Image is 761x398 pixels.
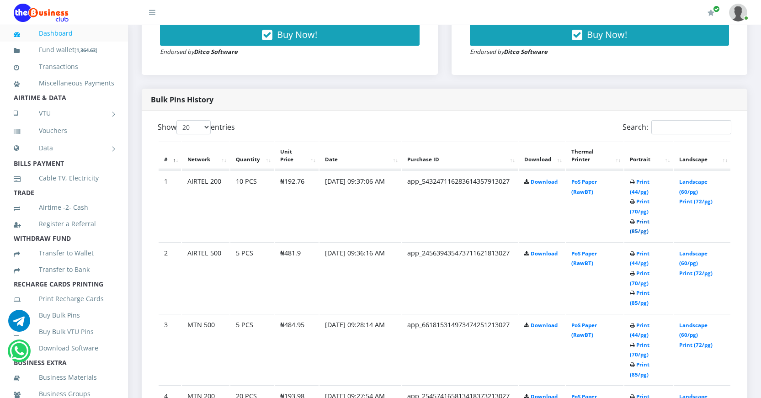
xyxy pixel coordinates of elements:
[14,102,114,125] a: VTU
[230,170,274,241] td: 10 PCS
[14,321,114,342] a: Buy Bulk VTU Pins
[160,24,420,46] button: Buy Now!
[230,242,274,313] td: 5 PCS
[14,243,114,264] a: Transfer to Wallet
[319,142,401,170] th: Date: activate to sort column ascending
[504,48,548,56] strong: Ditco Software
[319,314,401,385] td: [DATE] 09:28:14 AM
[566,142,624,170] th: Thermal Printer: activate to sort column ascending
[14,305,114,326] a: Buy Bulk Pins
[230,314,274,385] td: 5 PCS
[159,142,181,170] th: #: activate to sort column descending
[679,322,708,339] a: Landscape (60/pg)
[402,170,518,241] td: app_543247116283614357913027
[623,120,731,134] label: Search:
[14,338,114,359] a: Download Software
[10,347,28,362] a: Chat for support
[230,142,274,170] th: Quantity: activate to sort column ascending
[651,120,731,134] input: Search:
[587,28,627,41] span: Buy Now!
[624,142,673,170] th: Portrait: activate to sort column ascending
[160,48,238,56] small: Endorsed by
[402,314,518,385] td: app_661815314973474251213027
[571,178,597,195] a: PoS Paper (RawBT)
[159,242,181,313] td: 2
[275,170,319,241] td: ₦192.76
[630,289,649,306] a: Print (85/pg)
[277,28,317,41] span: Buy Now!
[182,314,229,385] td: MTN 500
[14,39,114,61] a: Fund wallet[1,364.63]
[679,270,713,276] a: Print (72/pg)
[182,142,229,170] th: Network: activate to sort column ascending
[158,120,235,134] label: Show entries
[14,168,114,189] a: Cable TV, Electricity
[14,367,114,388] a: Business Materials
[182,242,229,313] td: AIRTEL 500
[14,23,114,44] a: Dashboard
[531,178,558,185] a: Download
[8,317,30,332] a: Chat for support
[194,48,238,56] strong: Ditco Software
[14,213,114,234] a: Register a Referral
[713,5,720,12] span: Renew/Upgrade Subscription
[571,250,597,267] a: PoS Paper (RawBT)
[159,170,181,241] td: 1
[519,142,565,170] th: Download: activate to sort column ascending
[630,322,649,339] a: Print (44/pg)
[76,47,96,53] b: 1,364.63
[571,322,597,339] a: PoS Paper (RawBT)
[14,56,114,77] a: Transactions
[531,250,558,257] a: Download
[729,4,747,21] img: User
[708,9,714,16] i: Renew/Upgrade Subscription
[151,95,213,105] strong: Bulk Pins History
[182,170,229,241] td: AIRTEL 200
[275,242,319,313] td: ₦481.9
[531,322,558,329] a: Download
[470,24,729,46] button: Buy Now!
[159,314,181,385] td: 3
[275,314,319,385] td: ₦484.95
[14,197,114,218] a: Airtime -2- Cash
[674,142,730,170] th: Landscape: activate to sort column ascending
[630,218,649,235] a: Print (85/pg)
[14,259,114,280] a: Transfer to Bank
[14,137,114,159] a: Data
[679,198,713,205] a: Print (72/pg)
[75,47,97,53] small: [ ]
[630,361,649,378] a: Print (85/pg)
[679,341,713,348] a: Print (72/pg)
[319,170,401,241] td: [DATE] 09:37:06 AM
[319,242,401,313] td: [DATE] 09:36:16 AM
[630,198,649,215] a: Print (70/pg)
[14,288,114,309] a: Print Recharge Cards
[275,142,319,170] th: Unit Price: activate to sort column ascending
[402,242,518,313] td: app_245639435473711621813027
[470,48,548,56] small: Endorsed by
[630,270,649,287] a: Print (70/pg)
[14,4,69,22] img: Logo
[14,120,114,141] a: Vouchers
[630,250,649,267] a: Print (44/pg)
[14,73,114,94] a: Miscellaneous Payments
[630,341,649,358] a: Print (70/pg)
[679,178,708,195] a: Landscape (60/pg)
[402,142,518,170] th: Purchase ID: activate to sort column ascending
[176,120,211,134] select: Showentries
[630,178,649,195] a: Print (44/pg)
[679,250,708,267] a: Landscape (60/pg)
